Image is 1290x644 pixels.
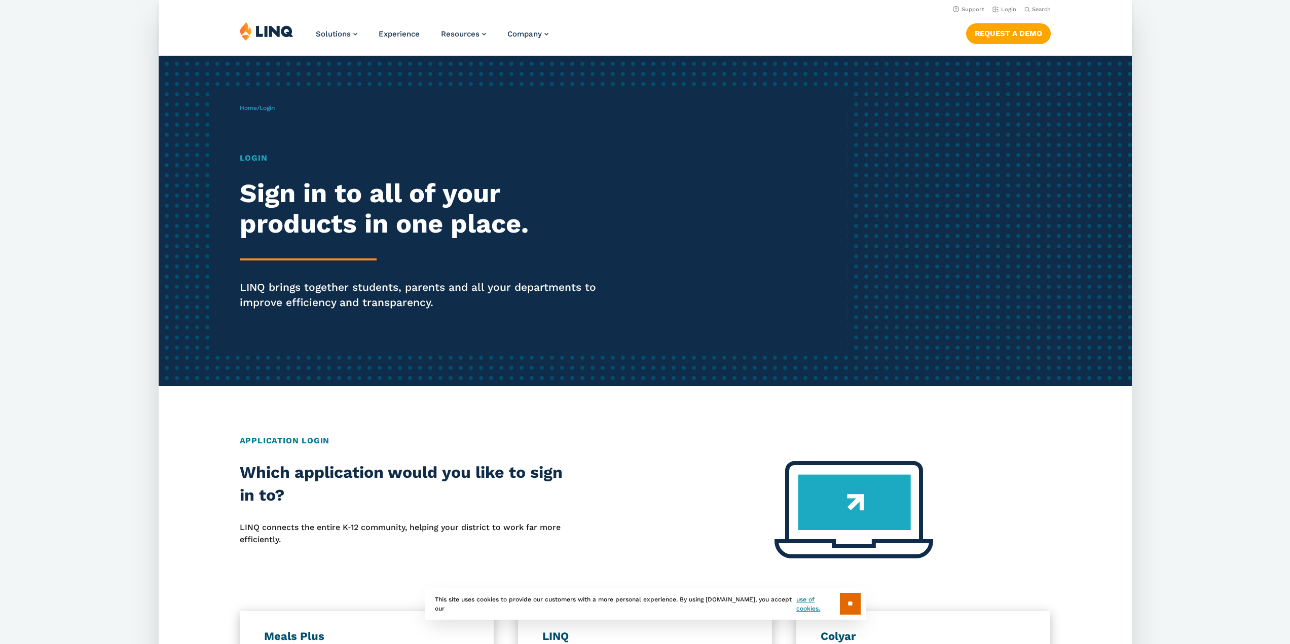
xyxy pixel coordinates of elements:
span: Login [260,104,275,111]
div: This site uses cookies to provide our customers with a more personal experience. By using [DOMAIN... [425,588,866,620]
span: Solutions [316,29,351,39]
nav: Utility Navigation [159,3,1132,14]
img: LINQ | K‑12 Software [240,21,293,41]
span: Search [1031,6,1050,13]
nav: Primary Navigation [316,21,548,55]
nav: Button Navigation [966,21,1050,44]
h3: Meals Plus [264,629,469,643]
a: Experience [379,29,420,39]
a: Request a Demo [966,23,1050,44]
h2: Which application would you like to sign in to? [240,461,564,507]
h3: LINQ [542,629,748,643]
a: Resources [441,29,486,39]
h2: Sign in to all of your products in one place. [240,178,615,239]
p: LINQ brings together students, parents and all your departments to improve efficiency and transpa... [240,280,615,310]
button: Open Search Bar [1024,6,1050,13]
h3: Colyar [821,629,1026,643]
a: Company [507,29,548,39]
span: Resources [441,29,480,39]
h1: Login [240,152,615,164]
h2: Application Login [240,435,1051,447]
p: LINQ connects the entire K‑12 community, helping your district to work far more efficiently. [240,521,564,546]
span: Company [507,29,542,39]
a: Home [240,104,257,111]
a: Support [952,6,984,13]
span: / [240,104,275,111]
a: use of cookies. [796,595,839,613]
a: Solutions [316,29,357,39]
a: Login [992,6,1016,13]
